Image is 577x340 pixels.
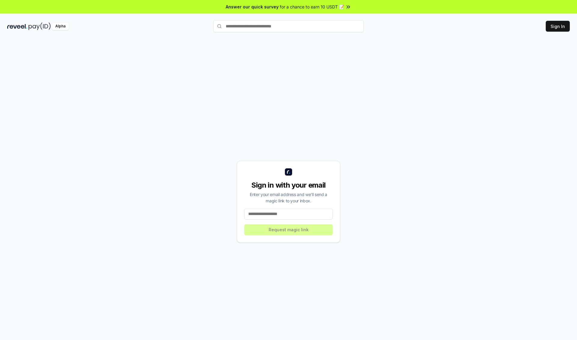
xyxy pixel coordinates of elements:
button: Sign In [546,21,570,32]
img: pay_id [29,23,51,30]
img: reveel_dark [7,23,27,30]
span: for a chance to earn 10 USDT 📝 [280,4,344,10]
div: Sign in with your email [244,180,333,190]
div: Enter your email address and we’ll send a magic link to your inbox. [244,191,333,204]
div: Alpha [52,23,69,30]
img: logo_small [285,168,292,176]
span: Answer our quick survey [226,4,279,10]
